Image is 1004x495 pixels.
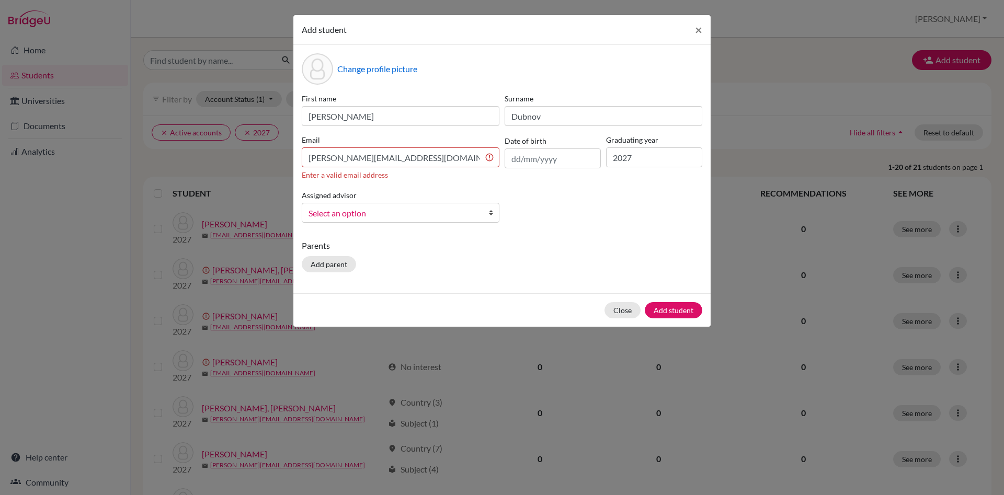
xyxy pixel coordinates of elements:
[302,239,702,252] p: Parents
[309,206,479,220] span: Select an option
[695,22,702,37] span: ×
[302,53,333,85] div: Profile picture
[302,256,356,272] button: Add parent
[302,169,499,180] div: Enter a valid email address
[302,93,499,104] label: First name
[687,15,711,44] button: Close
[505,93,702,104] label: Surname
[505,135,546,146] label: Date of birth
[505,148,601,168] input: dd/mm/yyyy
[302,25,347,34] span: Add student
[604,302,641,318] button: Close
[302,134,499,145] label: Email
[606,134,702,145] label: Graduating year
[302,190,357,201] label: Assigned advisor
[645,302,702,318] button: Add student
